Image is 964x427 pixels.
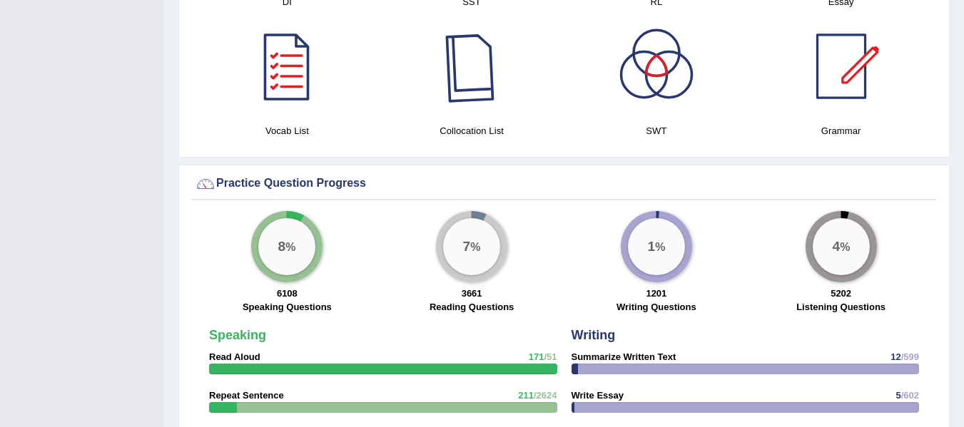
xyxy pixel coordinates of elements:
[572,328,616,342] strong: Writing
[572,351,676,362] strong: Summarize Written Text
[387,123,557,138] h4: Collocation List
[544,351,557,362] span: /51
[443,218,500,275] div: %
[628,218,685,275] div: %
[258,218,315,275] div: %
[796,300,886,314] label: Listening Questions
[891,351,900,362] span: 12
[430,300,514,314] label: Reading Questions
[646,288,666,299] strong: 1201
[895,390,900,401] span: 5
[832,239,840,254] big: 4
[831,288,851,299] strong: 5202
[529,351,544,362] span: 171
[462,288,482,299] strong: 3661
[534,390,557,401] span: /2624
[901,390,919,401] span: /602
[278,239,286,254] big: 8
[813,218,870,275] div: %
[277,288,298,299] strong: 6108
[209,390,284,401] strong: Repeat Sentence
[209,328,266,342] strong: Speaking
[617,300,696,314] label: Writing Questions
[572,123,742,138] h4: SWT
[572,390,624,401] strong: Write Essay
[209,351,260,362] strong: Read Aloud
[518,390,534,401] span: 211
[463,239,471,254] big: 7
[756,123,926,138] h4: Grammar
[243,300,332,314] label: Speaking Questions
[647,239,655,254] big: 1
[202,123,372,138] h4: Vocab List
[195,173,933,195] div: Practice Question Progress
[901,351,919,362] span: /599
